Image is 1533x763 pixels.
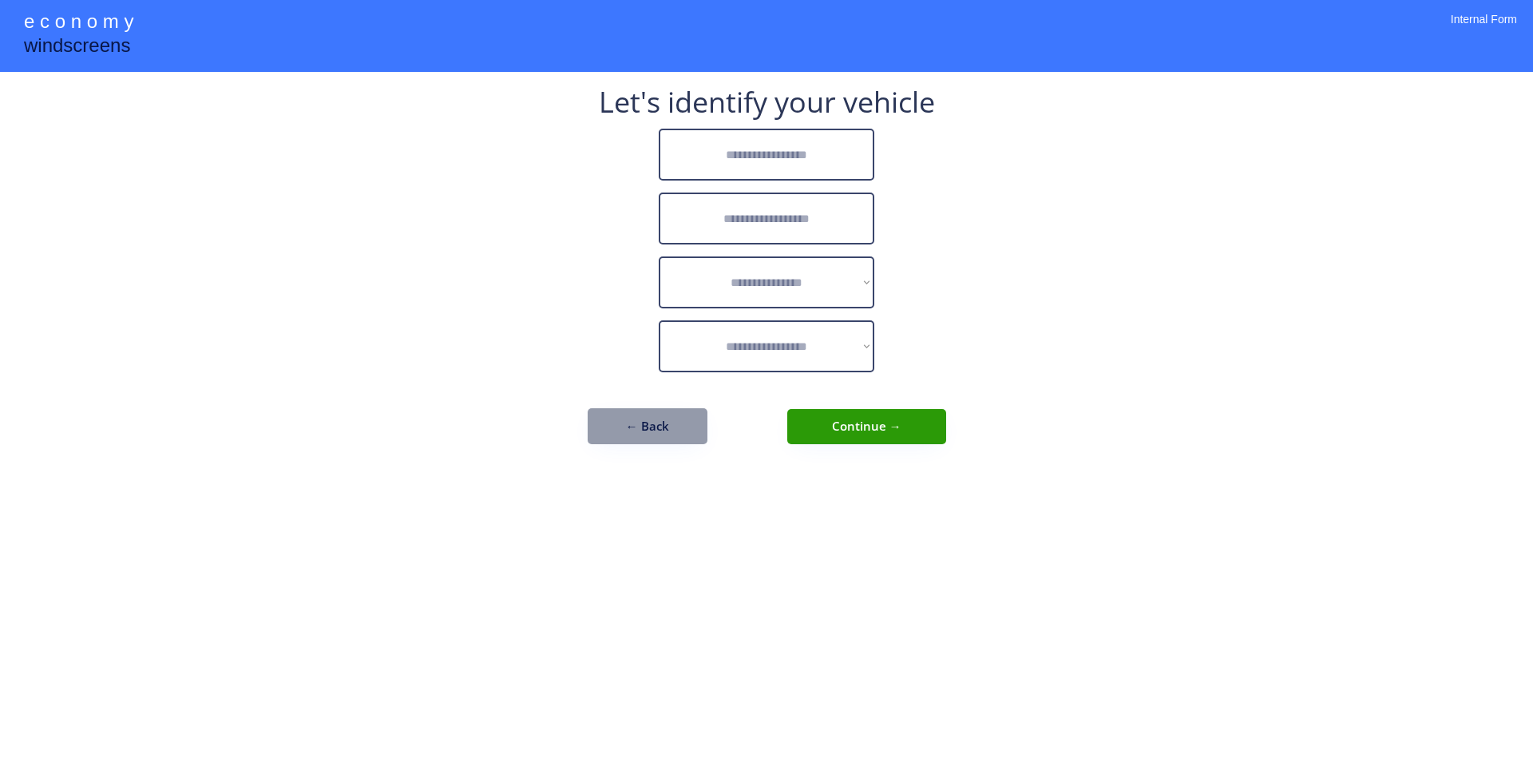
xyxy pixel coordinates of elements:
[588,408,707,444] button: ← Back
[24,8,133,38] div: e c o n o m y
[1451,12,1517,48] div: Internal Form
[787,409,946,444] button: Continue →
[24,32,130,63] div: windscreens
[599,88,935,117] div: Let's identify your vehicle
